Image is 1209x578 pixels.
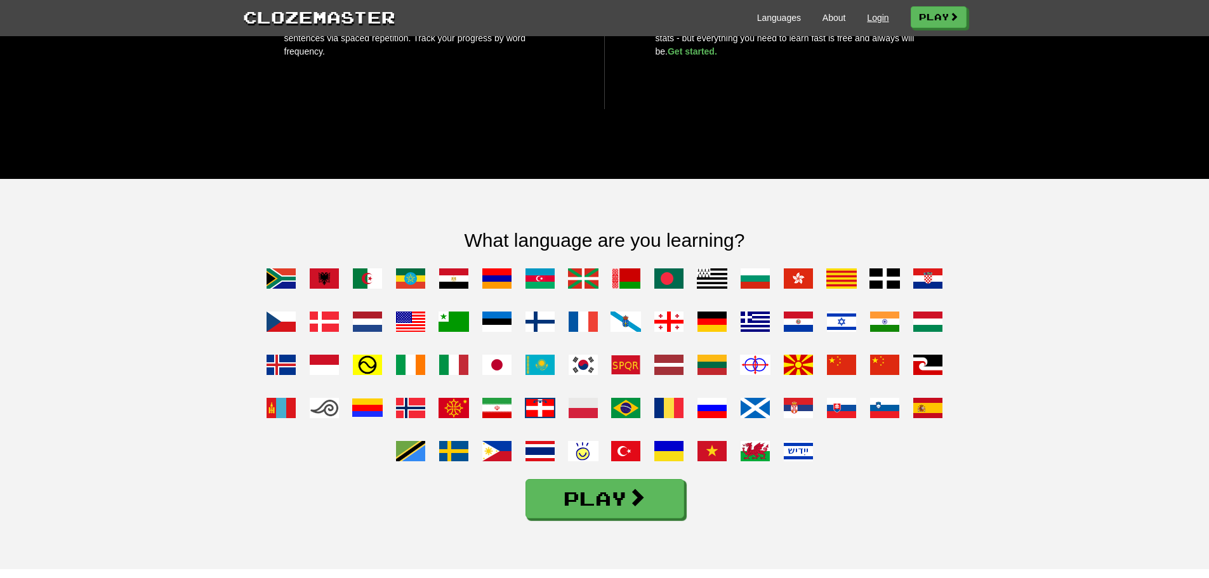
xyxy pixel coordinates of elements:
h2: What language are you learning? [243,230,967,251]
a: Clozemaster [243,5,395,29]
a: Play [525,479,684,518]
p: Score points and work your way up the leaderboard. Master sentences via spaced repetition. Track ... [284,18,553,58]
a: Languages [757,11,801,24]
a: Play [911,6,967,28]
a: Get started. [668,46,717,56]
p: Clozemaster Pro subscribers get access to advanced features and stats - but everything you need t... [656,18,925,58]
a: Login [867,11,889,24]
a: About [823,11,846,24]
